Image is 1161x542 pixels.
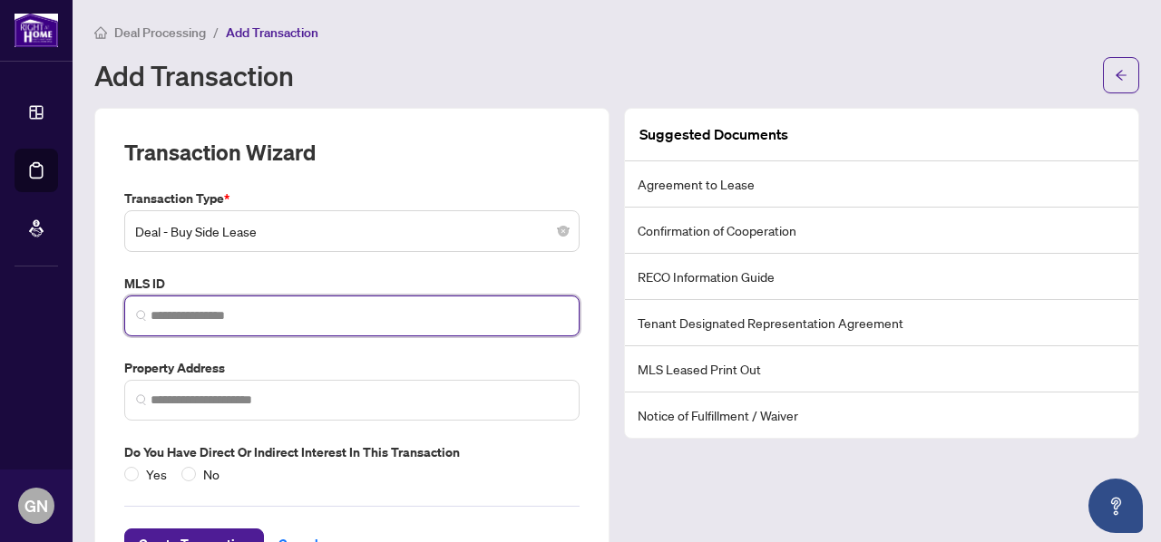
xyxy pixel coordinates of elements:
[114,24,206,41] span: Deal Processing
[625,208,1138,254] li: Confirmation of Cooperation
[639,123,788,146] article: Suggested Documents
[15,14,58,47] img: logo
[625,300,1138,346] li: Tenant Designated Representation Agreement
[139,464,174,484] span: Yes
[124,358,580,378] label: Property Address
[196,464,227,484] span: No
[558,226,569,237] span: close-circle
[94,61,294,90] h1: Add Transaction
[124,442,580,462] label: Do you have direct or indirect interest in this transaction
[94,26,107,39] span: home
[1115,69,1127,82] span: arrow-left
[213,22,219,43] li: /
[24,493,48,518] span: GN
[136,310,147,321] img: search_icon
[625,346,1138,392] li: MLS Leased Print Out
[625,161,1138,208] li: Agreement to Lease
[625,392,1138,438] li: Notice of Fulfillment / Waiver
[124,189,580,208] label: Transaction Type
[1088,479,1143,533] button: Open asap
[226,24,318,41] span: Add Transaction
[136,394,147,405] img: search_icon
[124,274,580,294] label: MLS ID
[625,254,1138,300] li: RECO Information Guide
[124,138,316,167] h2: Transaction Wizard
[135,214,569,248] span: Deal - Buy Side Lease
